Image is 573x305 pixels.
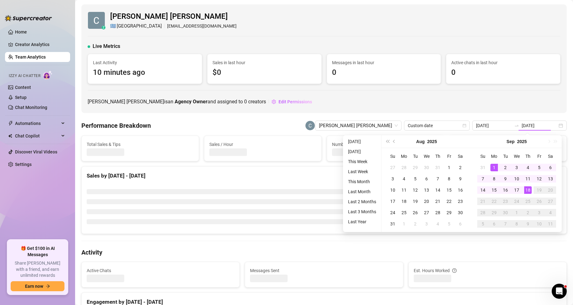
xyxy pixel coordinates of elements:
b: Agency Owner [175,99,207,105]
span: Automations [15,118,59,128]
span: [GEOGRAPHIC_DATA] [117,23,162,30]
iframe: Intercom live chat [552,284,567,299]
div: Sales by [DATE] - [DATE] [87,172,561,180]
a: Home [15,29,27,34]
input: End date [522,122,557,129]
img: logo-BBDzfeDw.svg [5,15,52,21]
span: Chat Copilot [15,131,59,141]
a: Settings [15,162,32,167]
span: to [514,123,519,128]
span: [PERSON_NAME] [PERSON_NAME] [110,11,237,23]
span: calendar [463,124,466,127]
h4: Activity [81,248,567,257]
span: Last Activity [93,59,197,66]
a: Creator Analytics [15,39,65,49]
img: Catherine Elizabeth [88,12,105,29]
span: thunderbolt [8,121,13,126]
span: Sales in last hour [212,59,316,66]
span: Number of PPVs Sold [332,141,439,148]
span: 🎁 Get $100 in AI Messages [11,246,64,258]
span: 0 [451,67,555,79]
div: Est. Hours Worked [414,267,561,274]
span: swap-right [514,123,519,128]
div: z [102,26,105,29]
span: Earn now [25,284,43,289]
h4: Performance Breakdown [81,121,151,130]
span: Messages Sent [250,267,398,274]
span: Custom date [408,121,466,130]
img: Chat Copilot [8,134,12,138]
div: [EMAIL_ADDRESS][DOMAIN_NAME] [110,23,237,30]
span: Izzy AI Chatter [9,73,40,79]
button: Edit Permissions [271,97,312,107]
span: 🇬🇷 [110,23,116,30]
span: arrow-right [46,284,50,288]
span: Messages in last hour [332,59,436,66]
span: 0 [332,67,436,79]
span: Edit Permissions [279,99,312,104]
img: AI Chatter [43,70,53,80]
button: Earn nowarrow-right [11,281,64,291]
span: Total Sales & Tips [87,141,194,148]
span: [PERSON_NAME] [PERSON_NAME] is an and assigned to creators [88,98,266,106]
span: question-circle [452,267,457,274]
span: Share [PERSON_NAME] with a friend, and earn unlimited rewards [11,260,64,279]
input: Start date [476,122,512,129]
span: Live Metrics [93,43,120,50]
a: Team Analytics [15,54,46,59]
a: Chat Monitoring [15,105,47,110]
span: Active Chats [87,267,234,274]
span: Catherine Elizabeth [319,121,398,130]
a: Content [15,85,31,90]
span: setting [272,100,276,104]
span: Chats with sales [454,141,561,148]
a: Setup [15,95,27,100]
span: 10 minutes ago [93,67,197,79]
span: $0 [212,67,316,79]
a: Discover Viral Videos [15,149,57,154]
span: Active chats in last hour [451,59,555,66]
img: Catherine Elizabeth [305,121,315,130]
span: Sales / Hour [209,141,316,148]
span: 0 [244,99,247,105]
